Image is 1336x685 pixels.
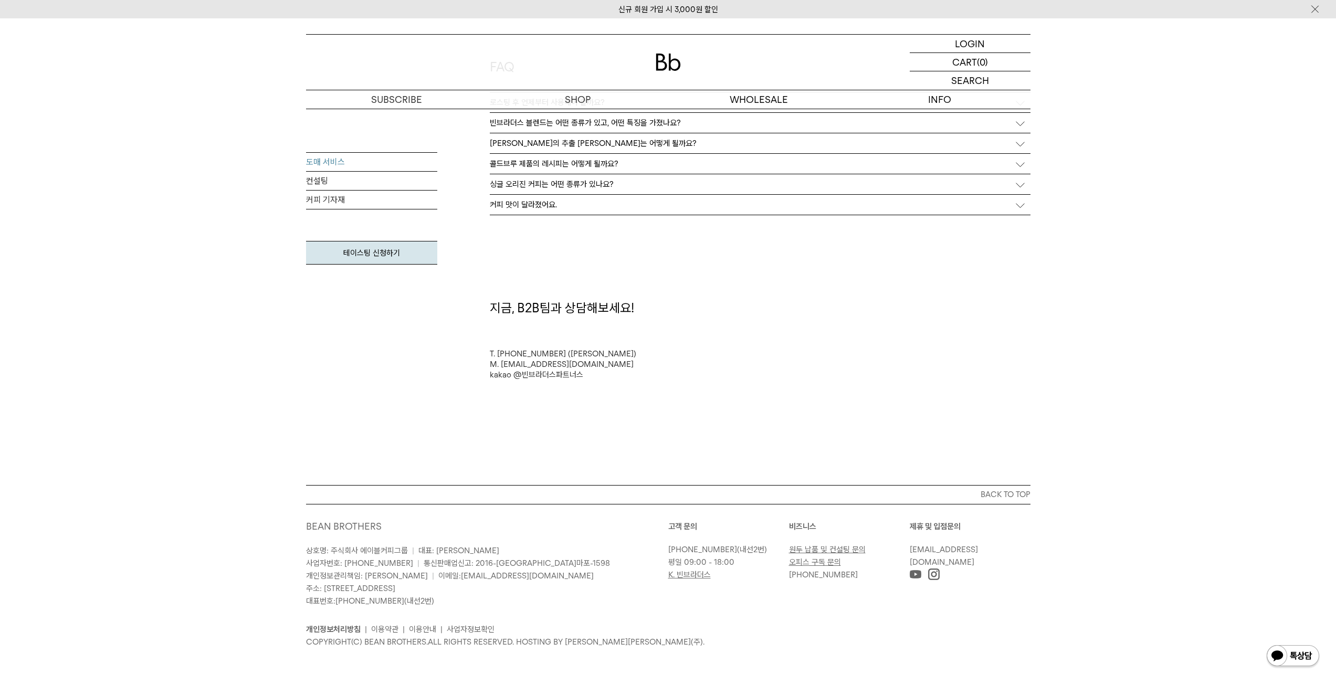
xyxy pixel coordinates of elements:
a: 오피스 구독 문의 [789,557,841,567]
a: SUBSCRIBE [306,90,487,109]
a: [PHONE_NUMBER] [668,545,737,554]
li: | [440,623,443,636]
p: 고객 문의 [668,520,789,533]
a: T. [PHONE_NUMBER] ([PERSON_NAME]) [490,349,636,359]
a: 원두 납품 및 컨설팅 문의 [789,545,866,554]
p: 콜드브루 제품의 레시피는 어떻게 될까요? [490,159,618,168]
p: COPYRIGHT(C) BEAN BROTHERS. ALL RIGHTS RESERVED. HOSTING BY [PERSON_NAME][PERSON_NAME](주). [306,636,1030,648]
p: (0) [977,53,988,71]
p: LOGIN [955,35,985,52]
a: [PHONE_NUMBER] [335,596,404,606]
a: 컨설팅 [306,172,437,191]
a: [EMAIL_ADDRESS][DOMAIN_NAME] [910,545,978,567]
a: [EMAIL_ADDRESS][DOMAIN_NAME] [461,571,594,581]
p: 싱글 오리진 커피는 어떤 종류가 있나요? [490,180,614,189]
a: 사업자정보확인 [447,625,495,634]
a: LOGIN [910,35,1030,53]
a: BEAN BROTHERS [306,521,382,532]
a: 신규 회원 가입 시 3,000원 할인 [618,5,718,14]
button: BACK TO TOP [306,485,1030,504]
span: 이메일: [438,571,594,581]
a: 이용안내 [409,625,436,634]
a: kakao @빈브라더스파트너스 [490,370,583,380]
p: [PERSON_NAME]의 추출 [PERSON_NAME]는 어떻게 될까요? [490,139,697,148]
div: 지금, B2B팀과 상담해보세요! [485,299,1036,317]
p: INFO [849,90,1030,109]
a: 개인정보처리방침 [306,625,361,634]
p: 빈브라더스 블렌드는 어떤 종류가 있고, 어떤 특징을 가졌나요? [490,118,681,128]
p: 제휴 및 입점문의 [910,520,1030,533]
span: | [432,571,434,581]
p: 커피 맛이 달라졌어요. [490,200,557,209]
p: SEARCH [951,71,989,90]
span: | [417,558,419,568]
img: 카카오톡 채널 1:1 채팅 버튼 [1266,644,1320,669]
p: 평일 09:00 - 18:00 [668,556,784,568]
a: 이용약관 [371,625,398,634]
span: 대표번호: (내선2번) [306,596,434,606]
span: 주소: [STREET_ADDRESS] [306,584,395,593]
a: K. 빈브라더스 [668,570,711,579]
li: | [365,623,367,636]
a: 커피 기자재 [306,191,437,209]
a: 도매 서비스 [306,153,437,172]
li: | [403,623,405,636]
p: 비즈니스 [789,520,910,533]
p: (내선2번) [668,543,784,556]
img: 로고 [656,54,681,71]
span: 통신판매업신고: 2016-[GEOGRAPHIC_DATA]마포-1598 [424,558,610,568]
a: M. [EMAIL_ADDRESS][DOMAIN_NAME] [490,360,634,369]
a: 테이스팅 신청하기 [306,241,437,265]
a: [PHONE_NUMBER] [789,570,858,579]
span: 상호명: 주식회사 에이블커피그룹 [306,546,408,555]
p: WHOLESALE [668,90,849,109]
p: CART [952,53,977,71]
a: CART (0) [910,53,1030,71]
span: 사업자번호: [PHONE_NUMBER] [306,558,413,568]
a: SHOP [487,90,668,109]
span: 개인정보관리책임: [PERSON_NAME] [306,571,428,581]
span: 대표: [PERSON_NAME] [418,546,499,555]
span: | [412,546,414,555]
